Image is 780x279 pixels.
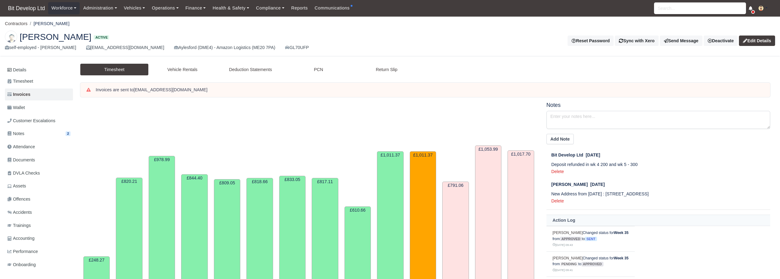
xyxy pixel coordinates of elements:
div: Abdul Ohid [0,26,780,56]
a: Vehicles [120,2,149,14]
a: Details [5,64,73,76]
span: Active [94,35,109,40]
span: pending [560,262,578,266]
a: DVLA Checks [5,167,73,179]
div: Aylesford (DME4) - Amazon Logistics (ME20 7PA) [174,44,275,51]
a: Finance [182,2,209,14]
a: Timesheet [5,75,73,87]
button: Sync with Xero [615,36,658,46]
span: approved [581,262,603,266]
span: Notes [7,130,24,137]
a: Notes 2 [5,128,73,140]
small: [DATE] 09:43 [553,243,573,247]
a: GL70UFP [285,44,309,51]
button: Reset Password [568,36,614,46]
strong: Week 35 [614,256,629,260]
td: Changed status for from to [546,226,635,252]
iframe: Chat Widget [749,250,780,279]
a: Vehicle Rentals [148,64,216,76]
a: PCN [284,64,352,76]
a: [PERSON_NAME] [553,256,583,260]
div: Invoices are sent to [96,87,764,93]
a: [PERSON_NAME] [553,231,583,235]
span: DVLA Checks [7,170,40,177]
span: Bit Develop Ltd [551,153,583,157]
a: Bit Develop Ltd [5,2,48,14]
input: Search... [654,2,746,14]
a: Return Slip [352,64,420,76]
div: self-employed - [PERSON_NAME] [5,44,76,51]
a: Assets [5,180,73,192]
span: 2 [66,131,70,136]
span: Timesheet [7,78,33,85]
span: Assets [7,183,26,190]
a: Documents [5,154,73,166]
th: Action Log [546,215,770,226]
td: Changed status for from to [546,251,635,277]
a: Trainings [5,220,73,232]
span: [PERSON_NAME] [20,32,91,41]
button: Add Note [546,134,574,144]
h5: Notes [546,102,770,108]
a: Accounting [5,232,73,244]
strong: [EMAIL_ADDRESS][DOMAIN_NAME] [134,87,207,92]
a: Administration [80,2,120,14]
span: [PERSON_NAME] [551,182,588,187]
li: [PERSON_NAME] [28,20,70,27]
span: Invoices [7,91,30,98]
a: Delete [551,198,564,203]
p: Deposit refunded in wk 4 200 and wk 5 - 300 [551,161,770,168]
a: Invoices [5,89,73,100]
span: Offences [7,196,30,203]
a: Timesheet [80,64,148,76]
a: Wallet [5,102,73,114]
a: Health & Safety [209,2,253,14]
a: Workforce [48,2,80,14]
a: Offences [5,193,73,205]
div: [EMAIL_ADDRESS][DOMAIN_NAME] [86,44,164,51]
a: Performance [5,246,73,258]
span: Onboarding [7,261,36,268]
span: sent [585,237,597,241]
a: Attendance [5,141,73,153]
span: approved [560,237,582,241]
a: Send Message [660,36,702,46]
a: Customer Escalations [5,115,73,127]
span: Attendance [7,143,35,150]
a: Delete [551,169,564,174]
span: Trainings [7,222,31,229]
a: Deduction Statements [216,64,284,76]
p: New Address from [DATE] : [STREET_ADDRESS] [551,190,770,198]
span: Accidents [7,209,32,216]
a: Reports [288,2,311,14]
a: Contractors [5,21,28,26]
a: Communications [311,2,353,14]
span: Wallet [7,104,25,111]
span: Performance [7,248,38,255]
span: Documents [7,156,35,164]
small: [DATE] 09:41 [553,268,573,272]
strong: Week 35 [614,231,629,235]
a: Onboarding [5,259,73,271]
div: [DATE] [551,181,770,188]
a: Deactivate [704,36,738,46]
div: [DATE] [551,152,770,159]
a: Edit Details [739,36,775,46]
a: Operations [148,2,182,14]
span: Customer Escalations [7,117,55,124]
span: Accounting [7,235,35,242]
a: Accidents [5,206,73,218]
a: Compliance [253,2,288,14]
